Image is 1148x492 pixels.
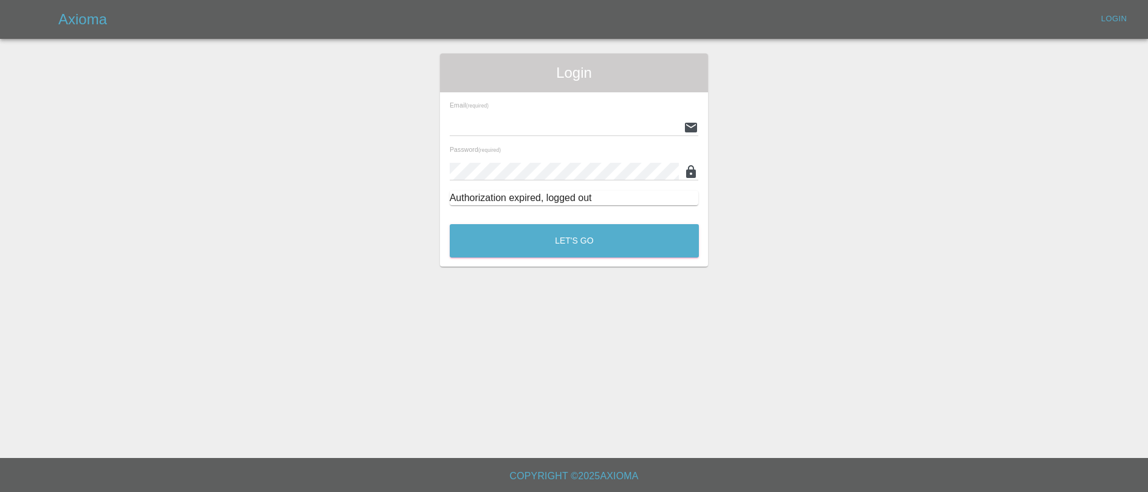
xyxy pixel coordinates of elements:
h6: Copyright © 2025 Axioma [10,468,1138,485]
small: (required) [478,148,501,153]
span: Password [450,146,501,153]
small: (required) [466,103,488,109]
h5: Axioma [58,10,107,29]
a: Login [1095,10,1133,29]
div: Authorization expired, logged out [450,191,699,205]
button: Let's Go [450,224,699,258]
span: Email [450,101,489,109]
span: Login [450,63,699,83]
